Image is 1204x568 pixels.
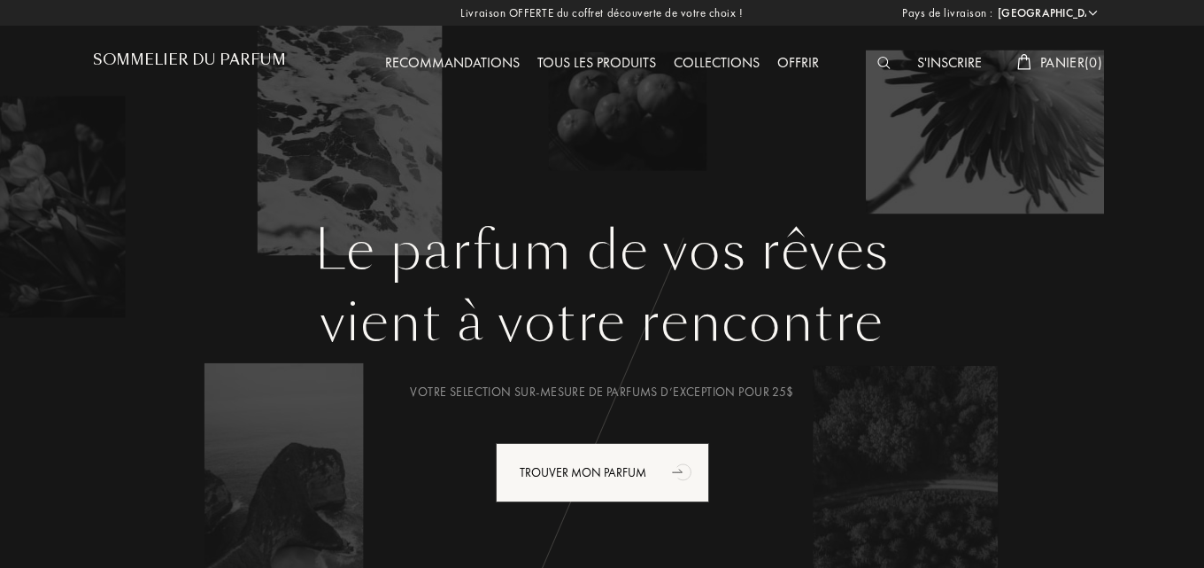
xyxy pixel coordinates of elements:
a: Sommelier du Parfum [93,51,286,75]
img: cart_white.svg [1017,54,1031,70]
span: Pays de livraison : [902,4,993,22]
div: Collections [665,52,768,75]
div: Tous les produits [529,52,665,75]
div: Offrir [768,52,828,75]
h1: Le parfum de vos rêves [106,219,1098,283]
div: S'inscrire [908,52,991,75]
h1: Sommelier du Parfum [93,51,286,68]
div: Trouver mon parfum [496,443,709,502]
a: Offrir [768,53,828,72]
div: animation [666,454,701,489]
span: Panier ( 0 ) [1040,53,1102,72]
a: S'inscrire [908,53,991,72]
img: search_icn_white.svg [877,57,891,69]
a: Tous les produits [529,53,665,72]
div: Recommandations [376,52,529,75]
div: vient à votre rencontre [106,283,1098,362]
a: Recommandations [376,53,529,72]
a: Trouver mon parfumanimation [482,443,722,502]
div: Votre selection sur-mesure de parfums d’exception pour 25$ [106,383,1098,401]
a: Collections [665,53,768,72]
